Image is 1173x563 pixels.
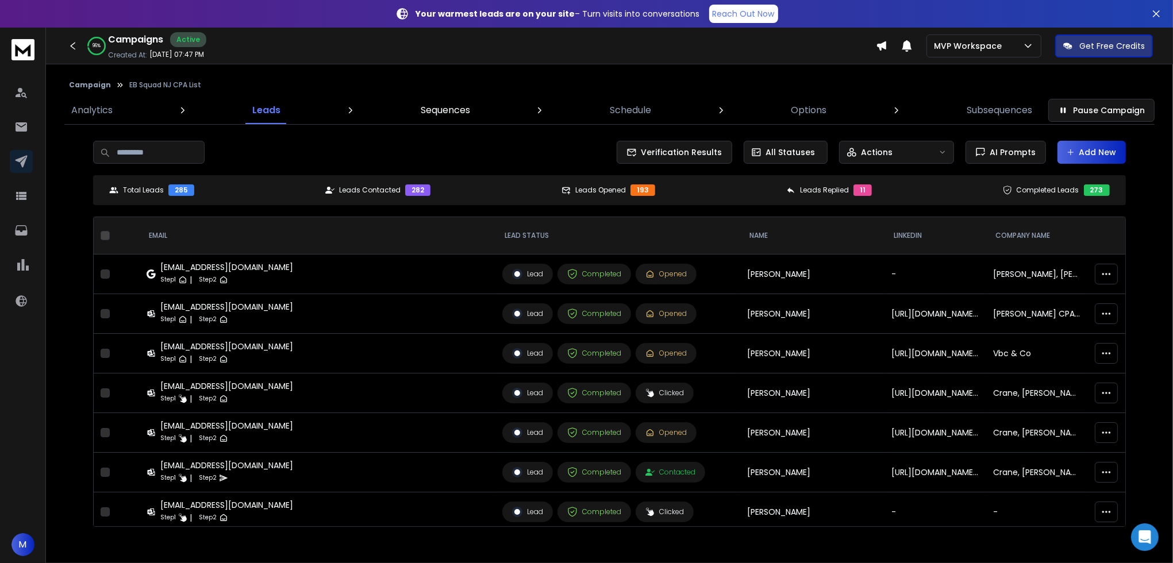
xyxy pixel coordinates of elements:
p: | [190,353,192,365]
a: Sequences [414,97,477,124]
button: M [11,533,34,556]
th: LEAD STATUS [495,217,740,254]
th: LinkedIn [884,217,986,254]
p: | [190,274,192,286]
p: Step 2 [199,274,217,286]
p: Schedule [610,103,651,117]
p: Step 2 [199,512,217,523]
div: Lead [512,427,543,438]
p: Step 1 [160,393,176,404]
th: Company Name [986,217,1088,254]
td: [URL][DOMAIN_NAME][PERSON_NAME] [884,453,986,492]
p: 96 % [93,43,101,49]
p: Step 1 [160,472,176,484]
p: Step 1 [160,314,176,325]
p: Created At: [108,51,147,60]
a: Options [784,97,834,124]
td: [URL][DOMAIN_NAME][PERSON_NAME] [884,294,986,334]
div: Lead [512,388,543,398]
div: [EMAIL_ADDRESS][DOMAIN_NAME] [160,420,293,431]
p: Sequences [421,103,470,117]
strong: Your warmest leads are on your site [416,8,575,20]
button: Get Free Credits [1055,34,1153,57]
p: All Statuses [766,146,816,158]
div: Lead [512,269,543,279]
p: Reach Out Now [713,8,775,20]
div: Completed [567,507,621,517]
td: - [884,492,986,532]
div: Contacted [645,468,695,477]
p: Actions [862,146,893,158]
span: AI Prompts [986,146,1036,158]
div: [EMAIL_ADDRESS][DOMAIN_NAME] [160,341,293,352]
div: Completed [567,309,621,319]
p: EB Squad NJ CPA List [129,80,201,90]
div: Completed [567,348,621,358]
td: [URL][DOMAIN_NAME][PERSON_NAME] [884,373,986,413]
p: – Turn visits into conversations [416,8,700,20]
p: MVP Workspace [934,40,1006,52]
div: Open Intercom Messenger [1131,523,1159,551]
p: Step 2 [199,433,217,444]
p: Completed Leads [1017,186,1079,195]
button: Pause Campaign [1048,99,1155,122]
td: - [884,254,986,294]
p: | [190,472,192,484]
button: Campaign [69,80,111,90]
a: Analytics [64,97,120,124]
a: Subsequences [960,97,1039,124]
span: Verification Results [637,146,722,158]
td: - [986,492,1088,532]
div: Opened [645,428,687,437]
p: Step 2 [199,314,217,325]
p: Leads Opened [575,186,626,195]
button: Add New [1057,141,1126,164]
div: Completed [567,269,621,279]
p: | [190,314,192,325]
td: [PERSON_NAME], [PERSON_NAME] and Company, P.C. [986,254,1088,294]
div: [EMAIL_ADDRESS][DOMAIN_NAME] [160,261,293,273]
div: Opened [645,309,687,318]
p: Get Free Credits [1079,40,1145,52]
div: 285 [168,184,194,196]
div: [EMAIL_ADDRESS][DOMAIN_NAME] [160,301,293,313]
div: [EMAIL_ADDRESS][DOMAIN_NAME] [160,380,293,392]
div: Clicked [645,507,684,516]
td: [PERSON_NAME] [740,294,884,334]
th: NAME [740,217,884,254]
p: Step 1 [160,274,176,286]
h1: Campaigns [108,33,163,47]
p: Total Leads [123,186,164,195]
td: [PERSON_NAME] [740,254,884,294]
div: Lead [512,348,543,358]
td: Crane, [PERSON_NAME], [PERSON_NAME] & Co, LLP [986,373,1088,413]
div: 282 [405,184,430,196]
div: 273 [1084,184,1110,196]
div: Opened [645,269,687,279]
p: Options [791,103,827,117]
td: Vbc & Co [986,334,1088,373]
div: Active [170,32,206,47]
p: Analytics [71,103,113,117]
div: Opened [645,349,687,358]
button: AI Prompts [966,141,1046,164]
p: Subsequences [967,103,1032,117]
td: Crane, [PERSON_NAME], [PERSON_NAME] & Co, LLP [986,413,1088,453]
div: [EMAIL_ADDRESS][DOMAIN_NAME] [160,460,293,471]
p: Step 1 [160,512,176,523]
p: | [190,433,192,444]
img: logo [11,39,34,60]
p: Leads Contacted [339,186,401,195]
p: Step 2 [199,393,217,404]
p: | [190,393,192,404]
div: Lead [512,309,543,319]
a: Leads [245,97,287,124]
button: Verification Results [617,141,732,164]
td: [PERSON_NAME] [740,373,884,413]
td: [PERSON_NAME] [740,453,884,492]
td: [PERSON_NAME] [740,492,884,532]
p: [DATE] 07:47 PM [149,50,204,59]
th: EMAIL [140,217,495,254]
